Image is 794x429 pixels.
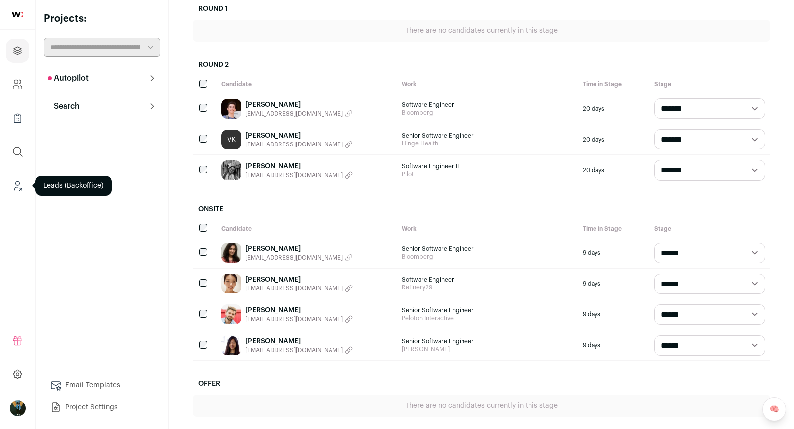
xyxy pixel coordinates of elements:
div: 20 days [578,124,649,154]
span: Bloomberg [402,109,573,117]
img: d84bc7d9344dd9538e47e8f30b413bd939dbf29fd8259a62325a4d1395f7a0b9 [221,99,241,119]
a: [PERSON_NAME] [245,305,353,315]
button: [EMAIL_ADDRESS][DOMAIN_NAME] [245,171,353,179]
img: 15f4178fe4ba454e8e59fd7919631fd6bc915f6c14fc6a8c634a37ab93180a53 [221,335,241,355]
span: Software Engineer [402,101,573,109]
h2: Projects: [44,12,160,26]
a: Projects [6,39,29,63]
div: Stage [649,220,770,238]
div: Leads (Backoffice) [35,176,112,196]
button: Open dropdown [10,400,26,416]
a: Company and ATS Settings [6,72,29,96]
div: Time in Stage [578,220,649,238]
div: 9 days [578,299,649,330]
span: [EMAIL_ADDRESS][DOMAIN_NAME] [245,141,343,148]
h2: Offer [193,373,770,395]
a: [PERSON_NAME] [245,244,353,254]
img: 265c562c8b1872ae5048431adf78f338d61b4cc821a0a134e819e07cb39d82ec [221,304,241,324]
div: Time in Stage [578,75,649,93]
div: Candidate [216,220,397,238]
span: Software Engineer [402,276,573,284]
span: Senior Software Engineer [402,132,573,140]
button: [EMAIL_ADDRESS][DOMAIN_NAME] [245,110,353,118]
span: Senior Software Engineer [402,337,573,345]
button: [EMAIL_ADDRESS][DOMAIN_NAME] [245,141,353,148]
a: Company Lists [6,106,29,130]
span: [EMAIL_ADDRESS][DOMAIN_NAME] [245,285,343,292]
img: eaf9010f3aed27e27f38ae5d99fe67805092067d06b331019fd9a604aaed0c73.jpg [221,274,241,293]
span: Refinery29 [402,284,573,291]
button: [EMAIL_ADDRESS][DOMAIN_NAME] [245,285,353,292]
button: Autopilot [44,69,160,88]
span: Bloomberg [402,253,573,261]
img: 8973ca843ac83fbeffc4ddc15ac781aaf7494124cd6a30db7a1d9dff59321654 [221,243,241,263]
span: Software Engineer II [402,162,573,170]
button: [EMAIL_ADDRESS][DOMAIN_NAME] [245,346,353,354]
button: [EMAIL_ADDRESS][DOMAIN_NAME] [245,254,353,262]
span: [EMAIL_ADDRESS][DOMAIN_NAME] [245,171,343,179]
div: Work [397,75,578,93]
span: [EMAIL_ADDRESS][DOMAIN_NAME] [245,254,343,262]
button: Search [44,96,160,116]
div: 20 days [578,155,649,185]
div: 9 days [578,269,649,299]
span: Hinge Health [402,140,573,147]
div: Stage [649,75,770,93]
span: Senior Software Engineer [402,306,573,314]
a: [PERSON_NAME] [245,275,353,285]
div: There are no candidates currently in this stage [193,395,770,417]
p: Search [48,100,80,112]
h2: Round 2 [193,54,770,75]
span: [EMAIL_ADDRESS][DOMAIN_NAME] [245,315,343,323]
span: Pilot [402,170,573,178]
img: 12031951-medium_jpg [10,400,26,416]
a: [PERSON_NAME] [245,131,353,141]
a: [PERSON_NAME] [245,100,353,110]
span: Senior Software Engineer [402,245,573,253]
span: Peloton Interactive [402,314,573,322]
div: There are no candidates currently in this stage [193,20,770,42]
a: Leads (Backoffice) [6,174,29,198]
a: [PERSON_NAME] [245,161,353,171]
span: [EMAIL_ADDRESS][DOMAIN_NAME] [245,110,343,118]
span: [PERSON_NAME] [402,345,573,353]
img: 9879b61b6138dd1373c01d4330449f279e0b9ba3ac3b9f64735a7bd3a053acd9 [221,160,241,180]
a: 🧠 [762,397,786,421]
span: [EMAIL_ADDRESS][DOMAIN_NAME] [245,346,343,354]
a: Email Templates [44,375,160,395]
a: [PERSON_NAME] [245,336,353,346]
div: Candidate [216,75,397,93]
button: [EMAIL_ADDRESS][DOMAIN_NAME] [245,315,353,323]
img: wellfound-shorthand-0d5821cbd27db2630d0214b213865d53afaa358527fdda9d0ea32b1df1b89c2c.svg [12,12,23,17]
a: VK [221,130,241,149]
div: 9 days [578,330,649,360]
div: 9 days [578,238,649,268]
div: Work [397,220,578,238]
div: 20 days [578,93,649,124]
h2: Onsite [193,198,770,220]
p: Autopilot [48,72,89,84]
a: Project Settings [44,397,160,417]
